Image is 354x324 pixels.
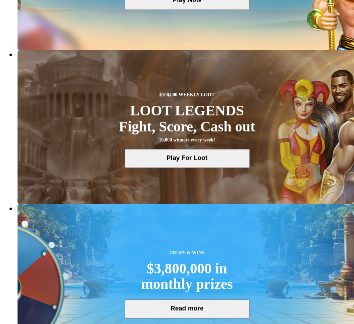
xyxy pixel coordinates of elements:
span: Read more [132,303,242,313]
span: Play For Loot [132,153,242,163]
div: $3,800,000 in monthly prizes [141,261,233,292]
span: 10,000 winners every week! [159,136,215,143]
span: DROPS & WINS [169,249,205,256]
span: $100,000 WEEKLY LOOT [159,91,214,98]
div: LOOT LEGENDS Fight, Score, Cash out [119,103,255,134]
